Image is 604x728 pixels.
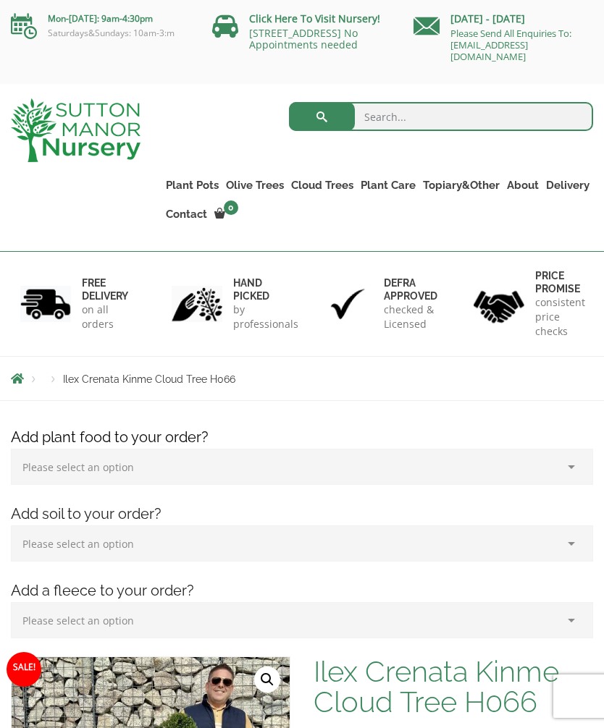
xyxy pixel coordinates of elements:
a: Plant Pots [162,175,222,195]
p: checked & Licensed [384,302,437,331]
p: on all orders [82,302,131,331]
nav: Breadcrumbs [11,373,593,384]
a: Olive Trees [222,175,288,195]
h6: FREE DELIVERY [82,276,131,302]
a: About [503,175,542,195]
img: 2.jpg [172,286,222,323]
span: 0 [224,200,238,215]
img: 1.jpg [20,286,71,323]
span: Ilex Crenata Kinme Cloud Tree H066 [63,373,235,385]
a: View full-screen image gallery [254,666,280,693]
h1: Ilex Crenata Kinme Cloud Tree H066 [314,656,593,717]
a: 0 [211,204,243,224]
p: Mon-[DATE]: 9am-4:30pm [11,10,190,27]
span: Sale! [7,652,41,687]
p: Saturdays&Sundays: 10am-3:m [11,27,190,39]
a: Contact [162,204,211,224]
a: Plant Care [357,175,419,195]
img: 4.jpg [474,282,524,326]
a: Please Send All Enquiries To: [EMAIL_ADDRESS][DOMAIN_NAME] [450,27,571,63]
a: [STREET_ADDRESS] No Appointments needed [249,26,358,51]
img: logo [11,98,140,162]
a: Cloud Trees [288,175,357,195]
p: [DATE] - [DATE] [414,10,593,27]
a: Topiary&Other [419,175,503,195]
h6: hand picked [233,276,298,302]
img: 3.jpg [322,286,373,323]
a: Click Here To Visit Nursery! [249,12,380,25]
p: by professionals [233,302,298,331]
p: consistent price checks [535,295,585,339]
h6: Defra approved [384,276,437,302]
a: Delivery [542,175,593,195]
input: Search... [289,102,594,131]
h6: Price promise [535,269,585,295]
